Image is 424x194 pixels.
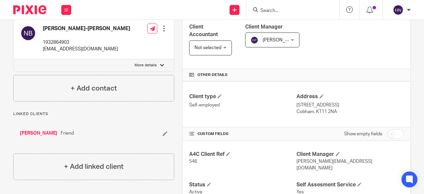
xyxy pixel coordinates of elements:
[197,72,228,78] span: Other details
[393,5,403,15] img: svg%3E
[13,111,174,117] p: Linked clients
[245,24,283,30] span: Client Manager
[296,108,404,115] p: Cobham, KT11 2NA
[296,102,404,108] p: [STREET_ADDRESS]
[20,25,36,41] img: svg%3E
[189,159,197,164] span: 546
[250,36,258,44] img: svg%3E
[189,151,296,158] h4: A4C Client Ref
[134,63,157,68] p: More details
[189,24,218,37] span: Client Accountant
[20,130,57,137] a: [PERSON_NAME]
[296,151,404,158] h4: Client Manager
[64,162,124,172] h4: + Add linked client
[296,181,404,188] h4: Self Assesment Service
[43,46,130,52] p: [EMAIL_ADDRESS][DOMAIN_NAME]
[13,5,46,14] img: Pixie
[296,93,404,100] h4: Address
[260,8,319,14] input: Search
[189,131,296,137] h4: CUSTOM FIELDS
[189,102,296,108] p: Self-employed
[296,159,372,170] span: [PERSON_NAME][EMAIL_ADDRESS][DOMAIN_NAME]
[189,93,296,100] h4: Client type
[189,181,296,188] h4: Status
[43,39,130,46] p: 1932864903
[263,38,299,42] span: [PERSON_NAME]
[344,131,382,137] label: Show empty fields
[61,130,74,137] span: Friend
[71,83,117,94] h4: + Add contact
[194,45,221,50] span: Not selected
[43,25,130,32] h4: [PERSON_NAME]-[PERSON_NAME]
